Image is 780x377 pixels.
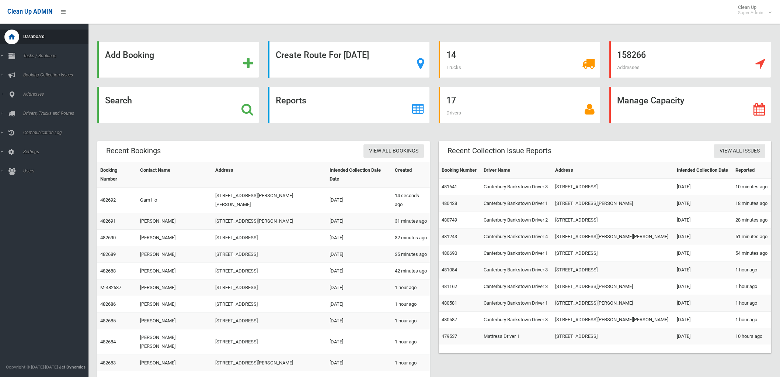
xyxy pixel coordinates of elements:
[363,144,424,158] a: View All Bookings
[732,328,771,345] td: 10 hours ago
[481,212,552,229] td: Canterbury Bankstown Driver 2
[137,296,212,313] td: [PERSON_NAME]
[105,50,154,60] strong: Add Booking
[137,263,212,280] td: [PERSON_NAME]
[732,245,771,262] td: 54 minutes ago
[97,87,259,123] a: Search
[327,162,392,188] th: Intended Collection Date Date
[442,333,457,339] a: 479537
[732,162,771,179] th: Reported
[327,230,392,246] td: [DATE]
[212,230,327,246] td: [STREET_ADDRESS]
[442,234,457,239] a: 481243
[327,263,392,280] td: [DATE]
[97,144,170,158] header: Recent Bookings
[609,41,771,78] a: 158266 Addresses
[21,168,95,174] span: Users
[59,364,86,370] strong: Jet Dynamics
[392,263,430,280] td: 42 minutes ago
[100,197,116,203] a: 482692
[327,246,392,263] td: [DATE]
[732,312,771,328] td: 1 hour ago
[481,195,552,212] td: Canterbury Bankstown Driver 1
[674,262,732,278] td: [DATE]
[392,296,430,313] td: 1 hour ago
[137,230,212,246] td: [PERSON_NAME]
[674,278,732,295] td: [DATE]
[392,230,430,246] td: 32 minutes ago
[100,318,116,323] a: 482685
[392,280,430,296] td: 1 hour ago
[327,329,392,355] td: [DATE]
[674,179,732,195] td: [DATE]
[212,213,327,230] td: [STREET_ADDRESS][PERSON_NAME]
[137,280,212,296] td: [PERSON_NAME]
[481,229,552,245] td: Canterbury Bankstown Driver 4
[442,201,457,206] a: 480428
[212,263,327,280] td: [STREET_ADDRESS]
[442,217,457,223] a: 480749
[327,213,392,230] td: [DATE]
[268,87,430,123] a: Reports
[446,95,456,106] strong: 17
[100,218,116,224] a: 482691
[674,229,732,245] td: [DATE]
[674,195,732,212] td: [DATE]
[392,313,430,329] td: 1 hour ago
[442,317,457,322] a: 480587
[481,295,552,312] td: Canterbury Bankstown Driver 1
[21,34,95,39] span: Dashboard
[21,111,95,116] span: Drivers, Trucks and Routes
[392,188,430,213] td: 14 seconds ago
[552,245,674,262] td: [STREET_ADDRESS]
[327,188,392,213] td: [DATE]
[732,212,771,229] td: 28 minutes ago
[552,262,674,278] td: [STREET_ADDRESS]
[552,312,674,328] td: [STREET_ADDRESS][PERSON_NAME][PERSON_NAME]
[6,364,58,370] span: Copyright © [DATE]-[DATE]
[674,245,732,262] td: [DATE]
[392,213,430,230] td: 31 minutes ago
[617,65,640,70] span: Addresses
[100,285,121,290] a: M-482687
[392,162,430,188] th: Created
[732,262,771,278] td: 1 hour ago
[674,212,732,229] td: [DATE]
[100,251,116,257] a: 482689
[137,162,212,188] th: Contact Name
[442,284,457,289] a: 481162
[732,278,771,295] td: 1 hour ago
[552,195,674,212] td: [STREET_ADDRESS][PERSON_NAME]
[481,278,552,295] td: Canterbury Bankstown Driver 3
[734,4,771,16] span: Clean Up
[674,328,732,345] td: [DATE]
[552,278,674,295] td: [STREET_ADDRESS][PERSON_NAME]
[446,50,456,60] strong: 14
[442,250,457,256] a: 480690
[732,195,771,212] td: 18 minutes ago
[212,313,327,329] td: [STREET_ADDRESS]
[609,87,771,123] a: Manage Capacity
[212,296,327,313] td: [STREET_ADDRESS]
[21,149,95,154] span: Settings
[212,280,327,296] td: [STREET_ADDRESS]
[732,295,771,312] td: 1 hour ago
[105,95,132,106] strong: Search
[392,355,430,371] td: 1 hour ago
[481,312,552,328] td: Canterbury Bankstown Driver 3
[481,179,552,195] td: Canterbury Bankstown Driver 3
[212,355,327,371] td: [STREET_ADDRESS][PERSON_NAME]
[100,339,116,345] a: 482684
[442,300,457,306] a: 480581
[552,162,674,179] th: Address
[97,162,137,188] th: Booking Number
[732,179,771,195] td: 10 minutes ago
[7,8,52,15] span: Clean Up ADMIN
[674,295,732,312] td: [DATE]
[327,280,392,296] td: [DATE]
[674,312,732,328] td: [DATE]
[439,162,481,179] th: Booking Number
[442,184,457,189] a: 481641
[446,110,461,116] span: Drivers
[327,313,392,329] td: [DATE]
